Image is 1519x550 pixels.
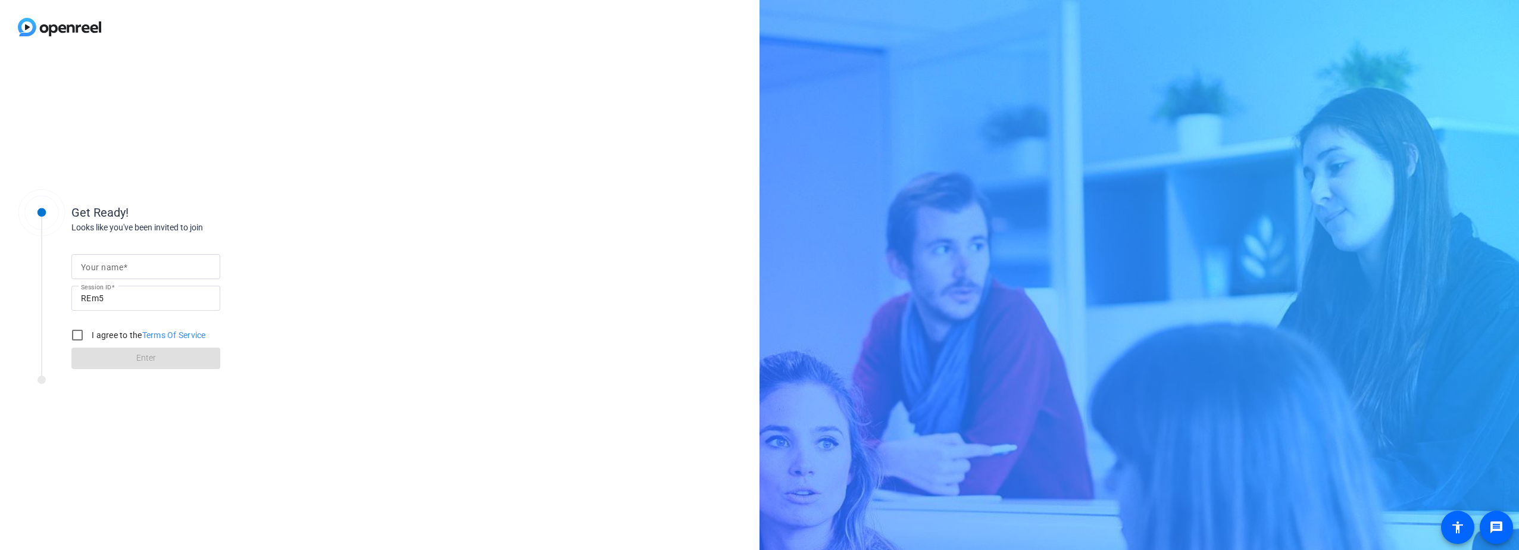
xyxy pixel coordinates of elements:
mat-label: Your name [81,262,123,272]
mat-icon: message [1489,520,1504,535]
div: Looks like you've been invited to join [71,221,310,234]
mat-icon: accessibility [1451,520,1465,535]
a: Terms Of Service [142,330,206,340]
label: I agree to the [89,329,206,341]
mat-label: Session ID [81,283,111,290]
div: Get Ready! [71,204,310,221]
